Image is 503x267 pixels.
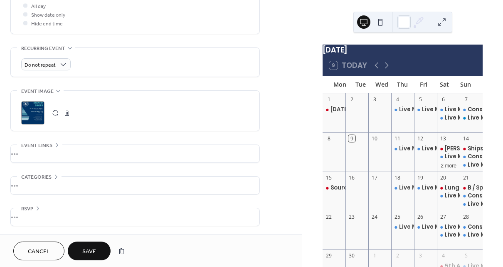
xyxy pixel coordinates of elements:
div: Sat [434,76,455,93]
div: 30 [348,252,355,260]
div: 8 [325,135,333,142]
div: Live Music: Spencer Singer [391,145,414,152]
div: Live Music: Chris Ballerini [391,184,414,192]
div: Live Music: Different StrokeZ [437,106,460,113]
div: 16 [348,174,355,181]
div: Live Music: The Beat Drops [460,231,483,239]
div: 13 [440,135,447,142]
div: Wed [371,76,392,93]
div: [DATE] White Party [330,106,386,113]
div: 1 [325,96,333,103]
div: 2 [394,252,401,260]
span: Event image [21,87,54,96]
span: Categories [21,173,52,182]
button: 2 more [437,161,460,169]
div: 5 [463,252,470,260]
div: Live Music: [PERSON_NAME] [422,106,501,113]
div: 5 [417,96,424,103]
div: Live Music: Eli Cash Band [437,223,460,231]
span: Save [82,247,96,256]
div: ; [21,101,44,125]
div: 4 [394,96,401,103]
div: Live Music: Julee [414,223,437,231]
div: Live Music: Houston Bernard [391,106,414,113]
div: Sun [455,76,476,93]
div: Thu [392,76,413,93]
div: Live Music: 7 Day Weekend [460,161,483,169]
div: ••• [11,208,259,226]
div: [DATE] [323,45,483,55]
div: 25 [394,213,401,220]
div: ••• [11,177,259,194]
div: Battista Bootcamp 02: Boston's Biggest Summer Fitness Event Series [437,145,460,152]
div: Live Music: Overserved Again [437,153,460,160]
div: 3 [417,252,424,260]
span: Recurring event [21,44,65,53]
span: Hide end time [31,20,63,28]
div: Live Music: Weekend Alibi [460,114,483,122]
div: Conscious Reggae Band [460,106,483,113]
div: 1 [371,252,378,260]
div: Ships & Shops: Harry and Lou's Vintage Market [460,145,483,152]
div: 7 [463,96,470,103]
div: Conscious Reggae Band [460,153,483,160]
div: Live Music: DJ Ryan Brown [437,114,460,122]
div: Live Music: [PERSON_NAME] [422,223,501,231]
div: Tue [350,76,371,93]
span: Cancel [28,247,50,256]
button: Cancel [13,242,64,260]
div: 2 [348,96,355,103]
div: Live Music: Band Moe Jurphy [414,184,437,192]
div: Lunge Boston Run & Rave [437,184,460,192]
span: RSVP [21,205,33,213]
div: Live Music: Overserved Again [399,223,486,231]
div: 27 [440,213,447,220]
div: 11 [394,135,401,142]
div: Conscious Reggae Band [460,192,483,200]
div: 12 [417,135,424,142]
div: 24 [371,213,378,220]
div: B / Spoke Fitness Takeover [460,184,483,192]
div: 28 [463,213,470,220]
div: 22 [325,213,333,220]
div: Live Music: DJ Mario [414,145,437,152]
span: Show date only [31,11,65,20]
div: 14 [463,135,470,142]
div: ••• [11,145,259,162]
div: Source Method Presents Do Not Disturb: Modern Mindful Pop-Up Series [323,184,345,192]
div: 17 [371,174,378,181]
span: Event links [21,141,52,150]
div: 10 [371,135,378,142]
div: Live Music: DJ Ryan Brown [437,192,460,200]
div: 4 [440,252,447,260]
div: 23 [348,213,355,220]
div: Conscious Reggae Band [460,223,483,231]
div: Mon [329,76,350,93]
div: 21 [463,174,470,181]
div: 29 [325,252,333,260]
div: 15 [325,174,333,181]
div: Live Music: [PERSON_NAME] [399,106,478,113]
div: 6 [440,96,447,103]
div: 19 [417,174,424,181]
div: Labor Day White Party [323,106,345,113]
div: Live Music: [PERSON_NAME] [399,145,478,152]
div: 26 [417,213,424,220]
span: All day [31,2,46,11]
div: Live Music: Legends of Summer [460,200,483,208]
div: Fri [413,76,434,93]
button: Save [68,242,111,260]
div: Live Music: Overserved Again [391,223,414,231]
div: Live Music: [PERSON_NAME] [399,184,478,192]
div: Live Music: DJ Mario [437,231,460,239]
div: 20 [440,174,447,181]
div: 3 [371,96,378,103]
div: 9 [348,135,355,142]
div: 18 [394,174,401,181]
span: Do not repeat [25,60,56,70]
div: Live Music: Julee [414,106,437,113]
